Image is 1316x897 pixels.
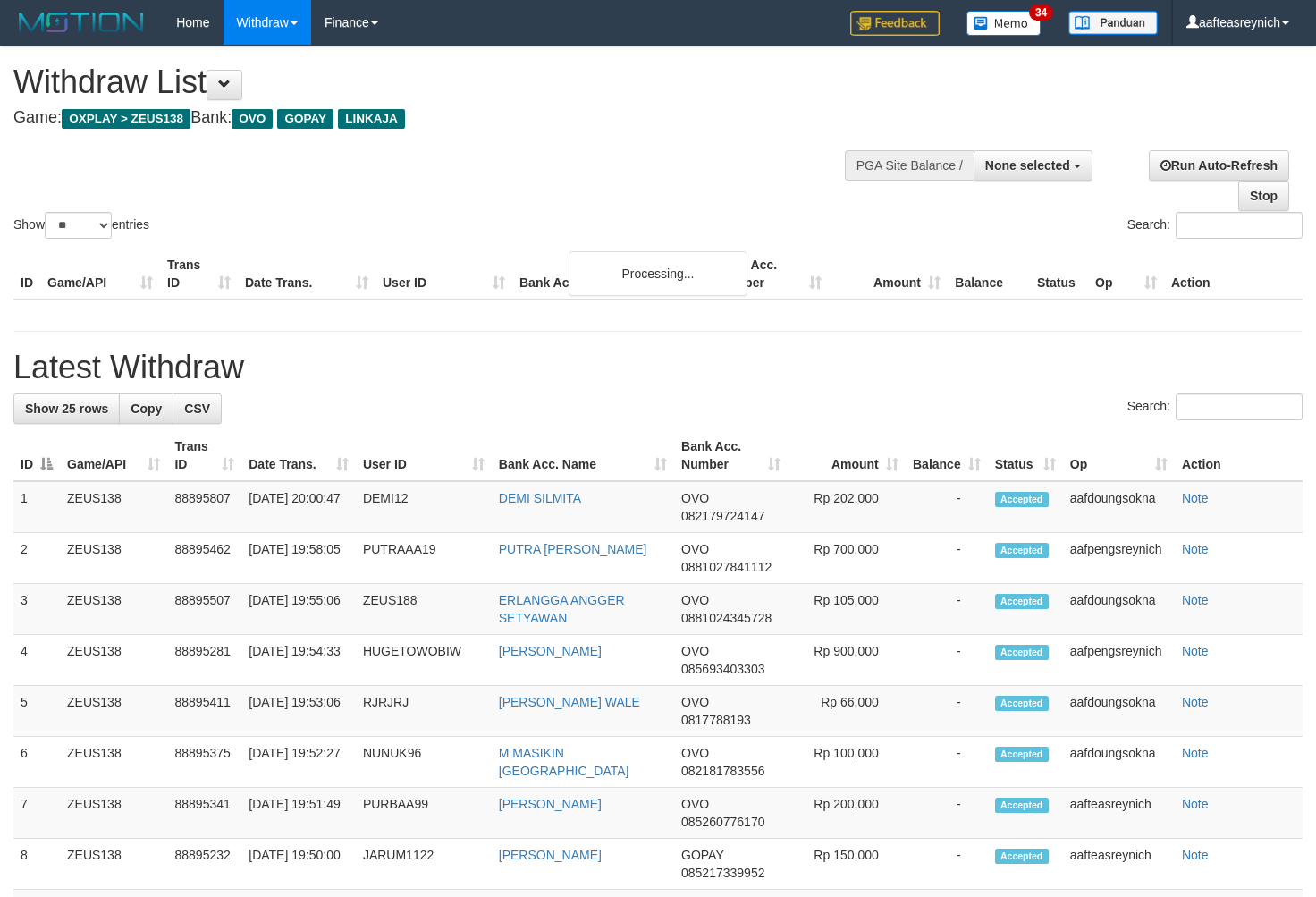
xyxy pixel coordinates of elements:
[1063,635,1175,686] td: aafpengsreynich
[13,839,60,890] td: 8
[167,481,241,533] td: 88895807
[184,402,210,416] span: CSV
[788,533,906,584] td: Rp 700,000
[167,635,241,686] td: 88895281
[1063,737,1175,788] td: aafdoungsokna
[1029,4,1053,21] span: 34
[1149,150,1289,181] a: Run Auto-Refresh
[948,249,1030,300] th: Balance
[60,430,167,481] th: Game/API: activate to sort column ascending
[499,593,625,625] a: ERLANGGA ANGGER SETYAWAN
[40,249,160,300] th: Game/API
[60,737,167,788] td: ZEUS138
[1063,839,1175,890] td: aafteasreynich
[160,249,238,300] th: Trans ID
[1182,695,1209,709] a: Note
[1182,593,1209,607] a: Note
[788,430,906,481] th: Amount: activate to sort column ascending
[60,839,167,890] td: ZEUS138
[356,430,492,481] th: User ID: activate to sort column ascending
[13,686,60,737] td: 5
[681,713,751,727] span: Copy 0817788193 to clipboard
[499,848,602,862] a: [PERSON_NAME]
[906,737,988,788] td: -
[1176,212,1303,239] input: Search:
[241,635,356,686] td: [DATE] 19:54:33
[1063,788,1175,839] td: aafteasreynich
[995,798,1049,813] span: Accepted
[995,543,1049,558] span: Accepted
[681,611,772,625] span: Copy 0881024345728 to clipboard
[906,635,988,686] td: -
[13,109,859,127] h4: Game: Bank:
[681,662,764,676] span: Copy 085693403303 to clipboard
[995,747,1049,762] span: Accepted
[356,686,492,737] td: RJRJRJ
[241,839,356,890] td: [DATE] 19:50:00
[167,686,241,737] td: 88895411
[681,764,764,778] span: Copy 082181783556 to clipboard
[681,797,709,811] span: OVO
[788,635,906,686] td: Rp 900,000
[232,109,273,129] span: OVO
[13,64,859,100] h1: Withdraw List
[356,481,492,533] td: DEMI12
[60,533,167,584] td: ZEUS138
[241,584,356,635] td: [DATE] 19:55:06
[1182,491,1209,505] a: Note
[1182,797,1209,811] a: Note
[499,797,602,811] a: [PERSON_NAME]
[499,491,581,505] a: DEMI SILMITA
[1063,430,1175,481] th: Op: activate to sort column ascending
[681,815,764,829] span: Copy 085260776170 to clipboard
[375,249,512,300] th: User ID
[906,533,988,584] td: -
[62,109,190,129] span: OXPLAY > ZEUS138
[131,402,162,416] span: Copy
[492,430,674,481] th: Bank Acc. Name: activate to sort column ascending
[906,481,988,533] td: -
[1182,542,1209,556] a: Note
[60,788,167,839] td: ZEUS138
[829,249,948,300] th: Amount
[1030,249,1088,300] th: Status
[13,212,149,239] label: Show entries
[167,584,241,635] td: 88895507
[13,481,60,533] td: 1
[995,696,1049,711] span: Accepted
[167,839,241,890] td: 88895232
[906,430,988,481] th: Balance: activate to sort column ascending
[1164,249,1303,300] th: Action
[173,393,222,424] a: CSV
[1238,181,1289,211] a: Stop
[356,839,492,890] td: JARUM1122
[13,584,60,635] td: 3
[681,491,709,505] span: OVO
[13,430,60,481] th: ID: activate to sort column descending
[13,249,40,300] th: ID
[788,788,906,839] td: Rp 200,000
[788,686,906,737] td: Rp 66,000
[167,430,241,481] th: Trans ID: activate to sort column ascending
[356,737,492,788] td: NUNUK96
[241,481,356,533] td: [DATE] 20:00:47
[995,492,1049,507] span: Accepted
[710,249,829,300] th: Bank Acc. Number
[788,737,906,788] td: Rp 100,000
[1088,249,1164,300] th: Op
[906,686,988,737] td: -
[788,839,906,890] td: Rp 150,000
[1175,430,1303,481] th: Action
[167,788,241,839] td: 88895341
[60,584,167,635] td: ZEUS138
[985,158,1070,173] span: None selected
[13,788,60,839] td: 7
[119,393,173,424] a: Copy
[681,695,709,709] span: OVO
[845,150,974,181] div: PGA Site Balance /
[995,849,1049,864] span: Accepted
[60,481,167,533] td: ZEUS138
[681,593,709,607] span: OVO
[681,866,764,880] span: Copy 085217339952 to clipboard
[681,644,709,658] span: OVO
